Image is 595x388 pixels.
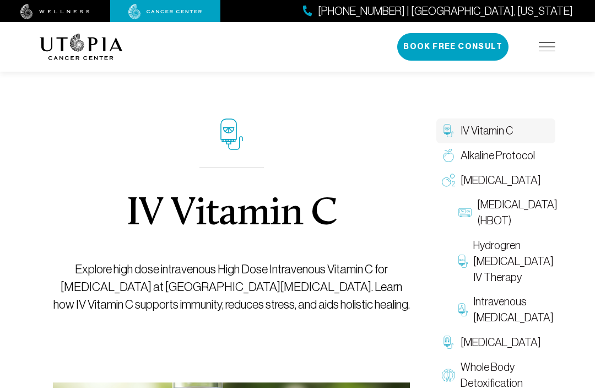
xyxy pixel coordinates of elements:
[397,33,509,61] button: Book Free Consult
[453,289,555,330] a: Intravenous [MEDICAL_DATA]
[436,168,555,193] a: [MEDICAL_DATA]
[436,330,555,355] a: [MEDICAL_DATA]
[318,3,573,19] span: [PHONE_NUMBER] | [GEOGRAPHIC_DATA], [US_STATE]
[442,336,455,349] img: Chelation Therapy
[477,197,558,229] span: [MEDICAL_DATA] (HBOT)
[461,148,535,164] span: Alkaline Protocol
[442,369,455,382] img: Whole Body Detoxification
[453,192,555,233] a: [MEDICAL_DATA] (HBOT)
[442,124,455,137] img: IV Vitamin C
[126,195,337,234] h1: IV Vitamin C
[461,123,513,139] span: IV Vitamin C
[458,255,468,268] img: Hydrogren Peroxide IV Therapy
[303,3,573,19] a: [PHONE_NUMBER] | [GEOGRAPHIC_DATA], [US_STATE]
[461,173,541,188] span: [MEDICAL_DATA]
[458,206,472,219] img: Hyperbaric Oxygen Therapy (HBOT)
[53,261,410,314] p: Explore high dose intravenous High Dose Intravenous Vitamin C for [MEDICAL_DATA] at [GEOGRAPHIC_D...
[458,303,468,316] img: Intravenous Ozone Therapy
[473,238,554,285] span: Hydrogren [MEDICAL_DATA] IV Therapy
[128,4,202,19] img: cancer center
[442,149,455,162] img: Alkaline Protocol
[436,118,555,143] a: IV Vitamin C
[461,335,541,351] span: [MEDICAL_DATA]
[220,118,243,150] img: icon
[453,233,555,289] a: Hydrogren [MEDICAL_DATA] IV Therapy
[473,294,554,326] span: Intravenous [MEDICAL_DATA]
[436,143,555,168] a: Alkaline Protocol
[442,174,455,187] img: Oxygen Therapy
[40,34,123,60] img: logo
[20,4,90,19] img: wellness
[539,42,555,51] img: icon-hamburger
